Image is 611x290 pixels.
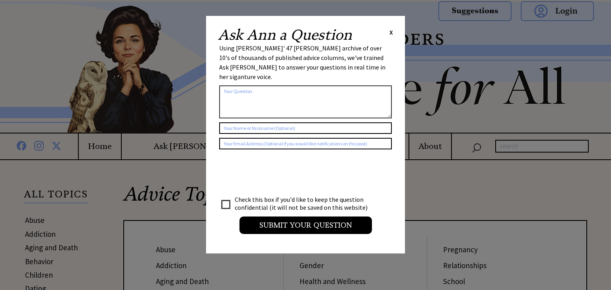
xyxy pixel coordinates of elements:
iframe: reCAPTCHA [219,157,340,188]
input: Submit your Question [239,217,372,234]
td: Check this box if you'd like to keep the question confidential (it will not be saved on this webs... [234,195,375,212]
input: Your Email Address (Optional if you would like notifications on this post) [219,138,392,149]
input: Your Name or Nickname (Optional) [219,122,392,134]
div: Using [PERSON_NAME]' 47 [PERSON_NAME] archive of over 10's of thousands of published advice colum... [219,43,392,81]
h2: Ask Ann a Question [218,28,352,42]
span: X [389,28,393,36]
